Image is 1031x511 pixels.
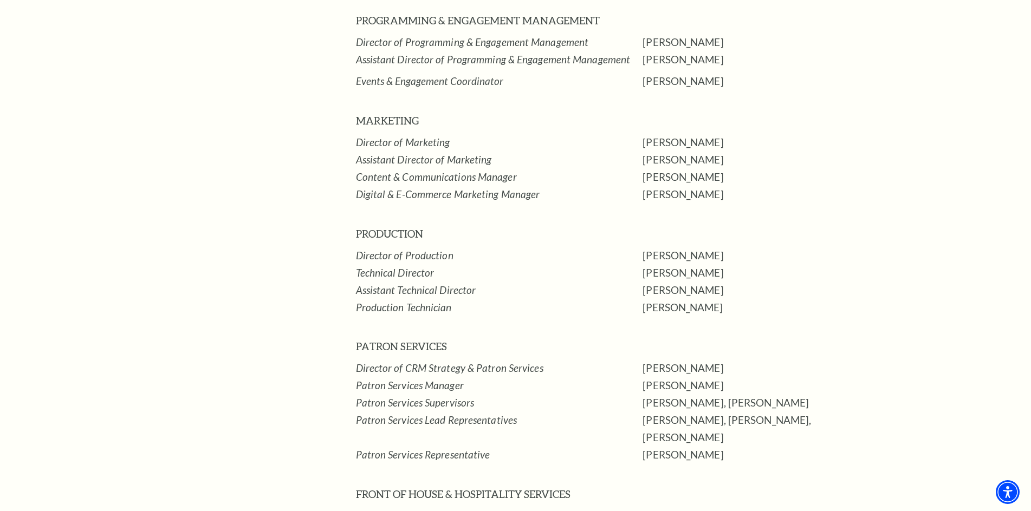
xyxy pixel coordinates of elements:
p: [PERSON_NAME] [643,34,892,51]
p: [PERSON_NAME] [643,377,892,394]
em: Patron Services Manager [356,379,464,391]
h3: FRONT OF HOUSE & HOSPITALITY SERVICES [356,486,643,503]
p: [PERSON_NAME], [PERSON_NAME] [643,394,892,411]
h3: PRODUCTION [356,225,643,243]
h3: MARKETING [356,112,643,129]
em: Events & Engagement Coordinator [356,75,503,87]
em: Digital & E-Commerce Marketing Manager [356,188,540,200]
em: Assistant Director of Programming & Engagement Management [356,53,631,65]
td: [PERSON_NAME] [643,299,892,316]
h3: PROGRAMMING & ENGAGEMENT MANAGEMENT [356,12,643,29]
p: [PERSON_NAME] [643,264,892,281]
p: [PERSON_NAME] [643,247,892,264]
p: [PERSON_NAME] [643,446,892,463]
em: Director of Marketing [356,136,450,148]
p: [PERSON_NAME] [643,281,892,299]
em: Production Technician [356,301,452,313]
p: [PERSON_NAME] [643,168,892,186]
em: Assistant Director of Marketing [356,153,492,166]
em: Content & Communications Manager [356,171,517,183]
em: Patron Services Lead Representatives [356,414,517,426]
em: Patron Services Supervisors [356,396,475,409]
em: Assistant Technical Director [356,284,476,296]
em: Director of Programming & Engagement Management [356,36,589,48]
p: [PERSON_NAME] [643,134,892,151]
p: [PERSON_NAME] [643,186,892,203]
p: [PERSON_NAME] [643,51,892,68]
p: [PERSON_NAME] [643,151,892,168]
div: Accessibility Menu [996,480,1020,504]
p: [PERSON_NAME] [643,73,892,90]
em: Director of CRM Strategy & Patron Services [356,362,543,374]
em: Technical Director [356,266,435,279]
em: Director of Production [356,249,453,261]
p: [PERSON_NAME] [643,359,892,377]
em: Patron Services Representative [356,448,490,461]
h3: PATRON SERVICES [356,338,643,355]
p: [PERSON_NAME], [PERSON_NAME], [PERSON_NAME] [643,411,892,446]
